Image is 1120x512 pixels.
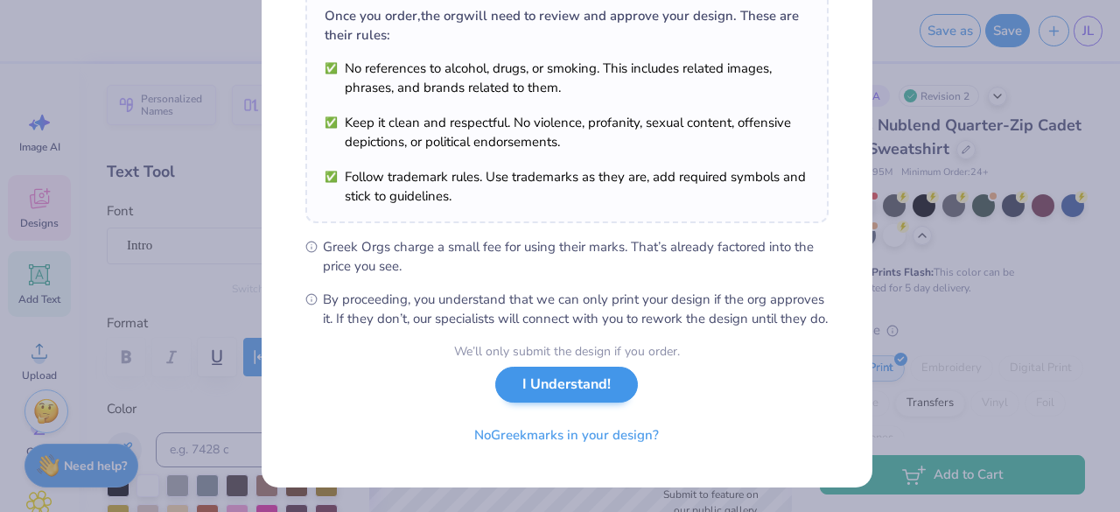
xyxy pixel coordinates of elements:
[323,290,829,328] span: By proceeding, you understand that we can only print your design if the org approves it. If they ...
[495,367,638,403] button: I Understand!
[325,167,809,206] li: Follow trademark rules. Use trademarks as they are, add required symbols and stick to guidelines.
[325,59,809,97] li: No references to alcohol, drugs, or smoking. This includes related images, phrases, and brands re...
[325,113,809,151] li: Keep it clean and respectful. No violence, profanity, sexual content, offensive depictions, or po...
[323,237,829,276] span: Greek Orgs charge a small fee for using their marks. That’s already factored into the price you see.
[459,417,674,453] button: NoGreekmarks in your design?
[454,342,680,361] div: We’ll only submit the design if you order.
[325,6,809,45] div: Once you order, the org will need to review and approve your design. These are their rules:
